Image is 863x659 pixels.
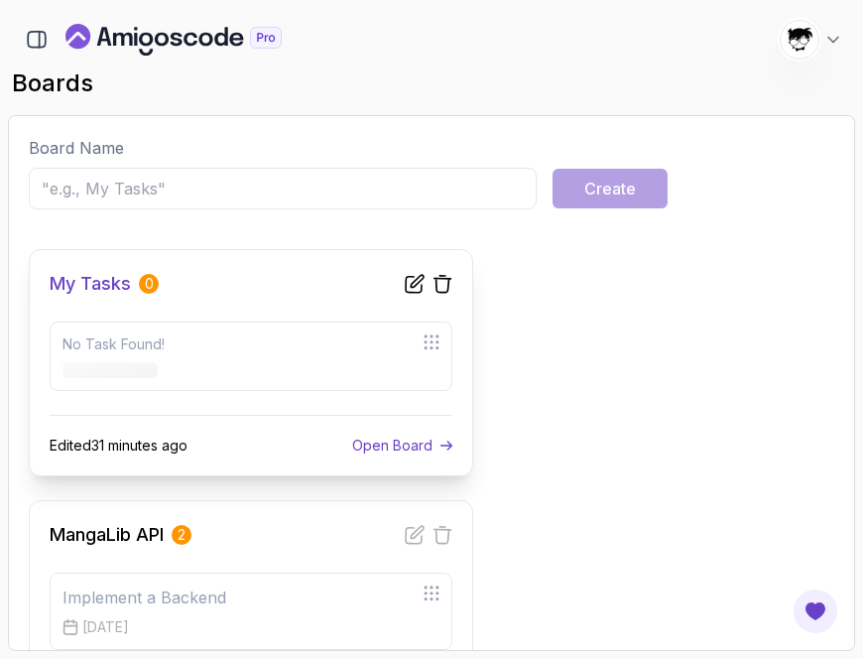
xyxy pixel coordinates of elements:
p: Board Name [29,136,834,160]
p: Edited 31 minutes ago [50,436,187,456]
p: Open Board [352,436,432,456]
p: No Task Found! [62,334,165,354]
img: user profile image [781,21,818,59]
button: Create [553,169,668,208]
p: 2 [178,525,185,545]
p: [DATE] [82,617,129,637]
a: Landing page [65,24,327,56]
input: "e.g., My Tasks" [29,168,537,209]
p: 0 [145,274,154,294]
button: user profile image [780,20,843,60]
p: Implement a Backend [62,586,226,609]
h2: boards [12,67,851,99]
h3: MangaLib API [50,521,164,549]
button: Open Feedback Button [792,588,839,635]
h3: My Tasks [50,270,131,298]
div: Create [584,177,636,200]
a: Open Board [352,436,452,456]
